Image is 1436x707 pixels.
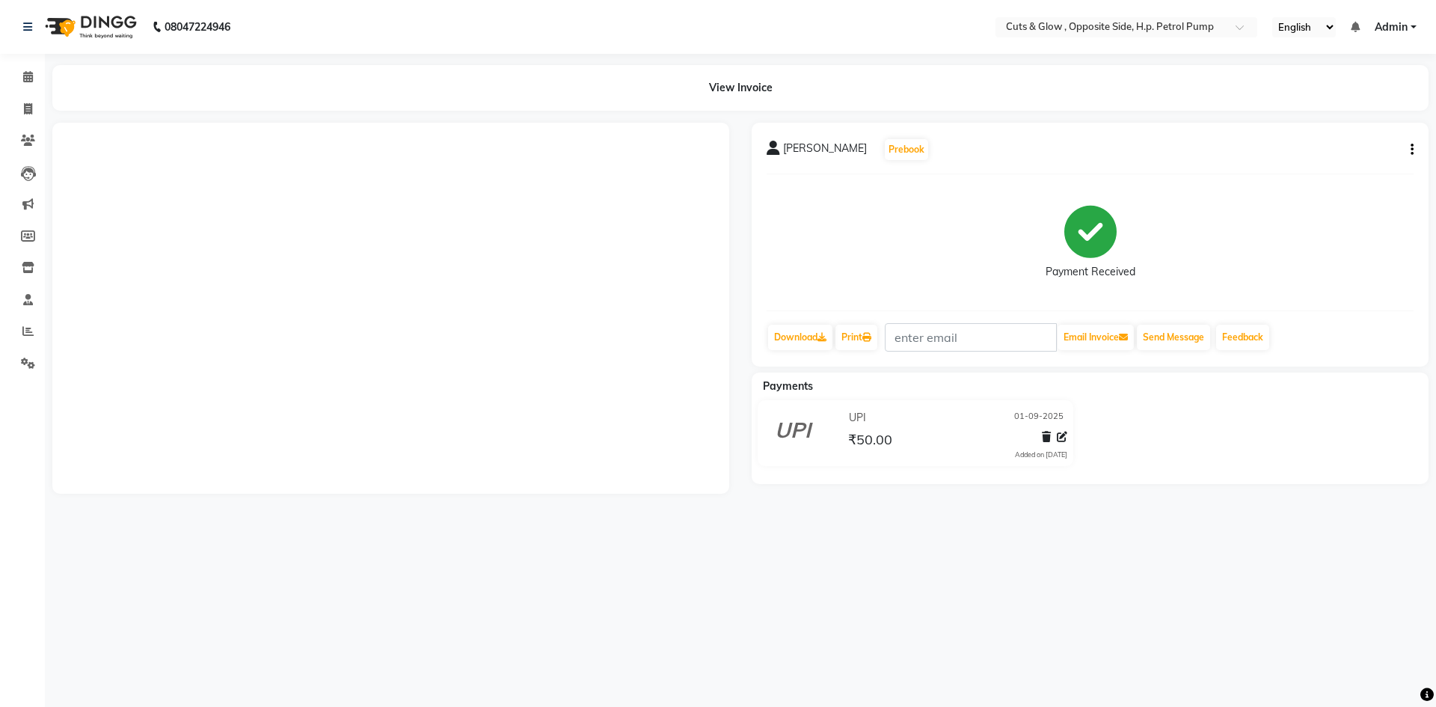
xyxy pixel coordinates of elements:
[38,6,141,48] img: logo
[1137,325,1210,350] button: Send Message
[52,65,1429,111] div: View Invoice
[1216,325,1269,350] a: Feedback
[1046,264,1135,280] div: Payment Received
[165,6,230,48] b: 08047224946
[763,379,813,393] span: Payments
[885,323,1057,352] input: enter email
[768,325,832,350] a: Download
[1375,19,1408,35] span: Admin
[1058,325,1134,350] button: Email Invoice
[885,139,928,160] button: Prebook
[1014,410,1064,426] span: 01-09-2025
[783,141,867,162] span: [PERSON_NAME]
[849,410,866,426] span: UPI
[835,325,877,350] a: Print
[848,431,892,452] span: ₹50.00
[1015,450,1067,460] div: Added on [DATE]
